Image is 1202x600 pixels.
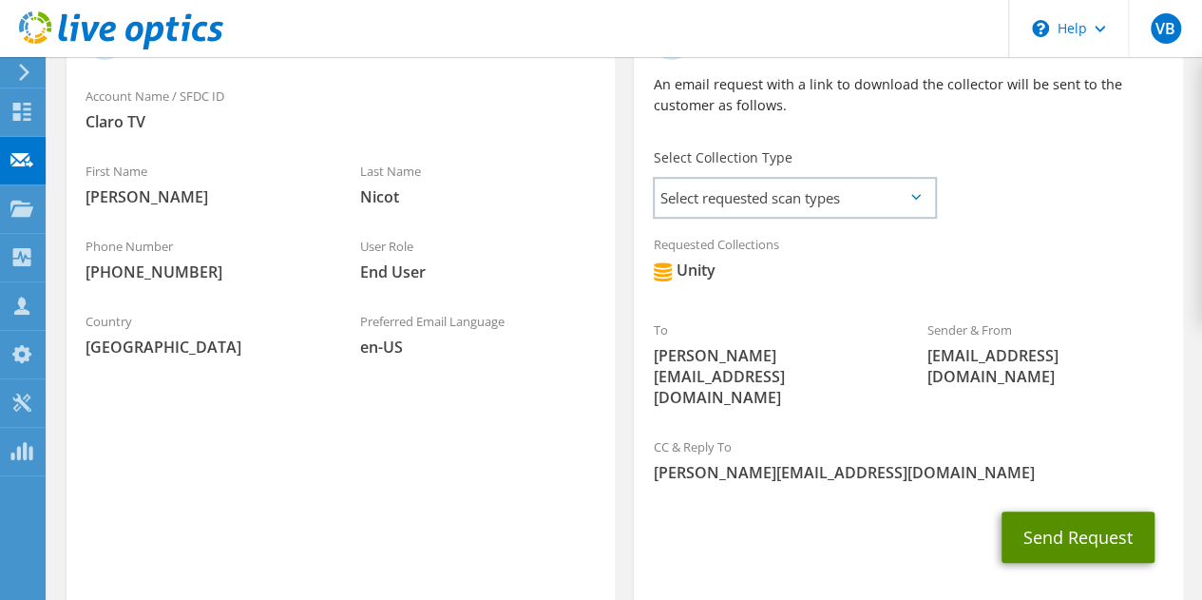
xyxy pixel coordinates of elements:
[341,226,616,292] div: User Role
[360,337,597,358] span: en-US
[653,462,1163,483] span: [PERSON_NAME][EMAIL_ADDRESS][DOMAIN_NAME]
[634,427,1182,493] div: CC & Reply To
[634,310,908,417] div: To
[86,111,596,132] span: Claro TV
[67,76,615,142] div: Account Name / SFDC ID
[653,148,792,167] label: Select Collection Type
[360,186,597,207] span: Nicot
[653,260,715,281] div: Unity
[1151,13,1181,44] span: VB
[927,345,1164,387] span: [EMAIL_ADDRESS][DOMAIN_NAME]
[86,337,322,358] span: [GEOGRAPHIC_DATA]
[67,301,341,367] div: Country
[653,74,1163,116] p: An email request with a link to download the collector will be sent to the customer as follows.
[653,345,889,408] span: [PERSON_NAME][EMAIL_ADDRESS][DOMAIN_NAME]
[1032,20,1049,37] svg: \n
[67,226,341,292] div: Phone Number
[908,310,1183,397] div: Sender & From
[634,224,1182,300] div: Requested Collections
[655,179,934,217] span: Select requested scan types
[86,261,322,282] span: [PHONE_NUMBER]
[86,186,322,207] span: [PERSON_NAME]
[341,151,616,217] div: Last Name
[1002,512,1154,563] button: Send Request
[360,261,597,282] span: End User
[67,151,341,217] div: First Name
[341,301,616,367] div: Preferred Email Language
